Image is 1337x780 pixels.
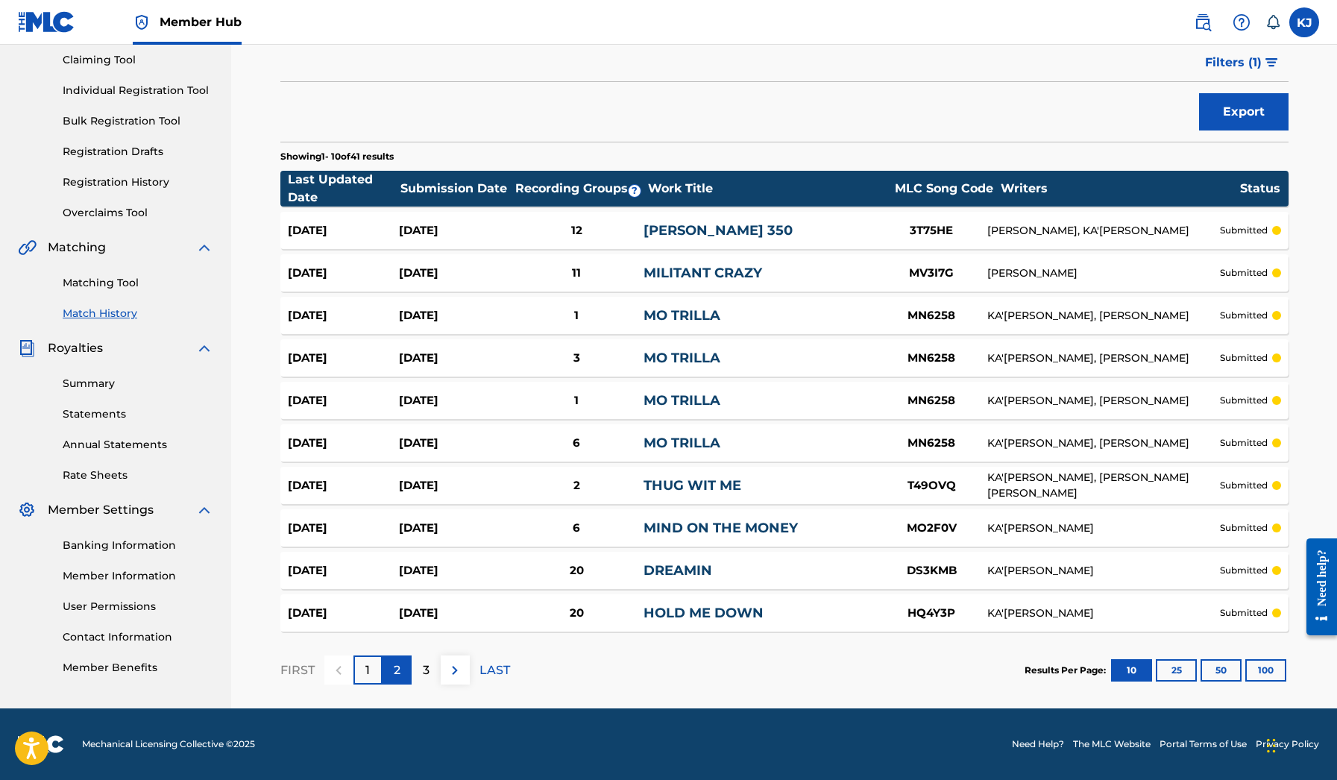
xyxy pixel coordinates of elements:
div: 1 [510,307,644,324]
div: [DATE] [399,435,510,452]
div: [DATE] [288,222,399,239]
div: 20 [510,562,644,579]
a: [PERSON_NAME] 350 [644,222,793,239]
p: submitted [1220,394,1268,407]
div: KA'[PERSON_NAME], [PERSON_NAME] [987,350,1219,366]
img: right [446,661,464,679]
div: KA'[PERSON_NAME], [PERSON_NAME] [987,393,1219,409]
a: Public Search [1188,7,1218,37]
img: help [1233,13,1251,31]
p: 2 [394,661,400,679]
div: Notifications [1265,15,1280,30]
span: Royalties [48,339,103,357]
p: Showing 1 - 10 of 41 results [280,150,394,163]
div: User Menu [1289,7,1319,37]
div: [DATE] [288,350,399,367]
div: [DATE] [288,435,399,452]
div: MN6258 [875,350,987,367]
img: Royalties [18,339,36,357]
button: 50 [1201,659,1242,682]
img: search [1194,13,1212,31]
a: Match History [63,306,213,321]
a: THUG WIT ME [644,477,741,494]
div: [PERSON_NAME] [987,265,1219,281]
a: MO TRILLA [644,392,720,409]
img: expand [195,239,213,257]
div: KA'[PERSON_NAME], [PERSON_NAME] [987,308,1219,324]
a: Need Help? [1012,737,1064,751]
iframe: Resource Center [1295,525,1337,648]
a: Annual Statements [63,437,213,453]
a: MIND ON THE MONEY [644,520,798,536]
div: [DATE] [399,520,510,537]
div: T49OVQ [875,477,987,494]
div: 2 [510,477,644,494]
a: Overclaims Tool [63,205,213,221]
a: MO TRILLA [644,435,720,451]
div: KA'[PERSON_NAME], [PERSON_NAME] [987,435,1219,451]
div: [DATE] [288,605,399,622]
a: Member Information [63,568,213,584]
div: Help [1227,7,1256,37]
div: [DATE] [288,520,399,537]
div: [DATE] [399,307,510,324]
div: [DATE] [288,265,399,282]
div: [PERSON_NAME], KA'[PERSON_NAME] [987,223,1219,239]
div: 20 [510,605,644,622]
p: LAST [479,661,510,679]
a: Banking Information [63,538,213,553]
div: [DATE] [399,265,510,282]
button: Export [1199,93,1289,130]
p: 1 [365,661,370,679]
div: 12 [510,222,644,239]
div: 3 [510,350,644,367]
a: Summary [63,376,213,391]
div: [DATE] [288,477,399,494]
button: 25 [1156,659,1197,682]
p: submitted [1220,266,1268,280]
div: KA'[PERSON_NAME] [987,520,1219,536]
div: MV3I7G [875,265,987,282]
div: Submission Date [400,180,512,198]
span: Matching [48,239,106,257]
div: 3T75HE [875,222,987,239]
iframe: Chat Widget [1262,708,1337,780]
a: Member Benefits [63,660,213,676]
a: Privacy Policy [1256,737,1319,751]
div: 6 [510,520,644,537]
p: submitted [1220,436,1268,450]
p: submitted [1220,564,1268,577]
div: 11 [510,265,644,282]
span: Filters ( 1 ) [1205,54,1262,72]
div: 6 [510,435,644,452]
div: Recording Groups [513,180,647,198]
a: Rate Sheets [63,468,213,483]
div: [DATE] [288,392,399,409]
img: Matching [18,239,37,257]
div: [DATE] [399,392,510,409]
img: MLC Logo [18,11,75,33]
div: [DATE] [399,350,510,367]
a: Claiming Tool [63,52,213,68]
a: MO TRILLA [644,350,720,366]
p: submitted [1220,224,1268,237]
a: Registration History [63,174,213,190]
img: filter [1265,58,1278,67]
div: [DATE] [288,307,399,324]
img: Top Rightsholder [133,13,151,31]
div: Drag [1267,723,1276,768]
div: MLC Song Code [888,180,1000,198]
a: User Permissions [63,599,213,614]
p: submitted [1220,606,1268,620]
div: HQ4Y3P [875,605,987,622]
p: 3 [423,661,430,679]
div: [DATE] [399,477,510,494]
div: Writers [1001,180,1239,198]
div: KA'[PERSON_NAME] [987,563,1219,579]
a: MILITANT CRAZY [644,265,762,281]
p: submitted [1220,351,1268,365]
span: Member Settings [48,501,154,519]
